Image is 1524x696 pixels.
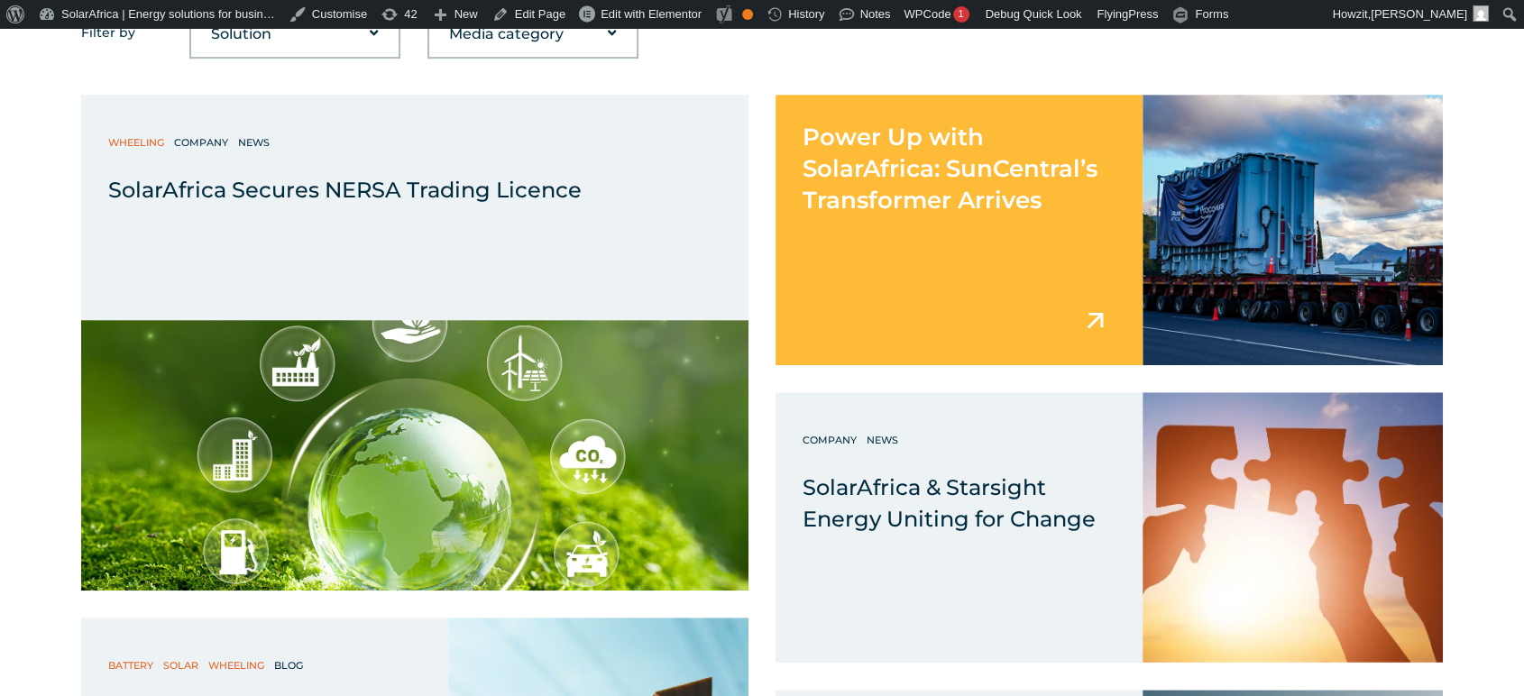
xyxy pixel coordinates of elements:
select: Filter [429,16,637,52]
a: Company [174,133,233,151]
a: News [238,133,274,151]
a: Battery [108,656,158,674]
span: SolarAfrica Secures NERSA Trading Licence [108,177,582,203]
select: Filter [191,16,399,52]
span: SolarAfrica & Starsight Energy Uniting for Change [803,474,1096,532]
img: arrow icon [1079,305,1111,336]
a: Company [803,431,861,449]
span: Filter by [81,24,135,41]
div: 1 [953,6,969,23]
a: Blog [274,656,308,674]
img: SolarAfrica and Starsight Energy unite for change [1143,392,1443,663]
a: Wheeling [208,656,269,674]
a: Wheeling [108,133,169,151]
span: Edit with Elementor [601,7,702,21]
div: OK [742,9,753,20]
img: Power Up with SolarAfrica: SunCentral’s Transformer Arrives 2 [1143,95,1443,365]
img: SolarAfrica Secures NERSA Trading Licence | SolarAfrica [81,320,748,591]
span: [PERSON_NAME] [1371,7,1467,21]
span: Power Up with SolarAfrica: SunCentral’s Transformer Arrives [803,123,1097,215]
a: News [867,431,903,449]
a: Solar [163,656,203,674]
